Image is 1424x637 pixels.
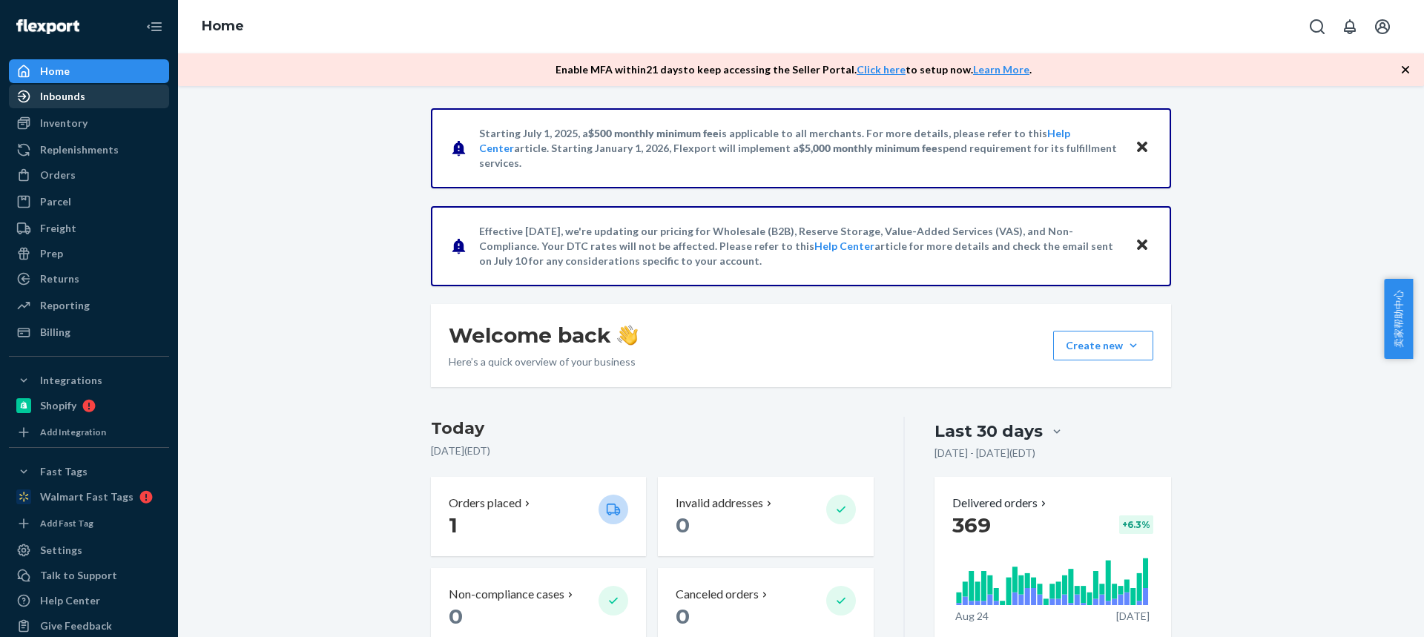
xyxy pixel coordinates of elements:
ol: breadcrumbs [190,5,256,48]
a: Prep [9,242,169,265]
div: Inventory [40,116,88,131]
h1: Welcome back [449,322,638,349]
button: Orders placed 1 [431,477,646,556]
p: Non-compliance cases [449,586,564,603]
p: Effective [DATE], we're updating our pricing for Wholesale (B2B), Reserve Storage, Value-Added Se... [479,224,1121,268]
div: Add Fast Tag [40,517,93,529]
button: Close [1133,235,1152,257]
div: Billing [40,325,70,340]
div: Talk to Support [40,568,117,583]
div: Help Center [40,593,100,608]
button: Open notifications [1335,12,1365,42]
a: Add Integration [9,423,169,441]
a: Freight [9,217,169,240]
p: Enable MFA within 21 days to keep accessing the Seller Portal. to setup now. . [556,62,1032,77]
p: Orders placed [449,495,521,512]
a: Reporting [9,294,169,317]
a: Talk to Support [9,564,169,587]
div: Orders [40,168,76,182]
img: hand-wave emoji [617,325,638,346]
button: Delivered orders [952,495,1049,512]
a: Orders [9,163,169,187]
div: Last 30 days [934,420,1043,443]
button: Fast Tags [9,460,169,483]
p: Here’s a quick overview of your business [449,354,638,369]
img: Flexport logo [16,19,79,34]
div: Parcel [40,194,71,209]
div: Home [40,64,70,79]
p: Starting July 1, 2025, a is applicable to all merchants. For more details, please refer to this a... [479,126,1121,171]
a: Parcel [9,190,169,214]
span: $5,000 monthly minimum fee [799,142,937,154]
div: Fast Tags [40,464,88,479]
div: Walmart Fast Tags [40,489,133,504]
a: Inventory [9,111,169,135]
div: Prep [40,246,63,261]
span: 1 [449,512,458,538]
h3: Today [431,417,874,440]
div: + 6.3 % [1119,515,1153,534]
p: [DATE] - [DATE] ( EDT ) [934,446,1035,461]
a: Help Center [9,589,169,613]
span: 0 [449,604,463,629]
p: Aug 24 [955,609,989,624]
a: Home [202,18,244,34]
div: Integrations [40,373,102,388]
button: Invalid addresses 0 [658,477,873,556]
p: [DATE] ( EDT ) [431,443,874,458]
div: Shopify [40,398,76,413]
button: Close [1133,137,1152,159]
button: Integrations [9,369,169,392]
a: Click here [857,63,906,76]
a: Help Center [814,240,874,252]
button: Open Search Box [1302,12,1332,42]
span: 0 [676,512,690,538]
a: Settings [9,538,169,562]
a: Home [9,59,169,83]
div: Settings [40,543,82,558]
a: Replenishments [9,138,169,162]
a: Add Fast Tag [9,515,169,532]
p: Canceled orders [676,586,759,603]
p: [DATE] [1116,609,1150,624]
button: Close Navigation [139,12,169,42]
a: Shopify [9,394,169,417]
div: Returns [40,271,79,286]
div: Inbounds [40,89,85,104]
div: Reporting [40,298,90,313]
span: $500 monthly minimum fee [588,127,719,139]
a: Returns [9,267,169,291]
div: Freight [40,221,76,236]
button: Create new [1053,331,1153,360]
a: Walmart Fast Tags [9,485,169,509]
div: Give Feedback [40,618,112,633]
button: Open account menu [1368,12,1397,42]
span: 369 [952,512,991,538]
a: Inbounds [9,85,169,108]
a: Billing [9,320,169,344]
span: 0 [676,604,690,629]
div: Add Integration [40,426,106,438]
button: 卖家帮助中心 [1384,279,1413,359]
div: Replenishments [40,142,119,157]
p: Invalid addresses [676,495,763,512]
a: Learn More [973,63,1029,76]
